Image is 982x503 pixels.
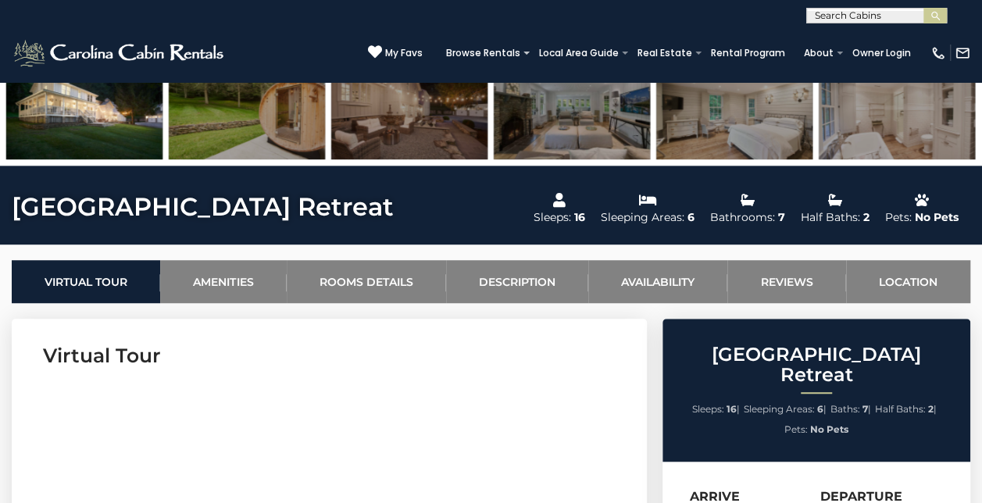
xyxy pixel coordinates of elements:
strong: No Pets [810,423,848,435]
a: My Favs [368,45,423,61]
a: Rental Program [703,42,793,64]
a: Browse Rentals [438,42,528,64]
h3: Virtual Tour [43,342,616,369]
a: Location [846,260,970,303]
img: 166977895 [6,62,162,159]
strong: 16 [727,403,737,415]
li: | [875,399,937,419]
a: Description [446,260,588,303]
span: Pets: [784,423,808,435]
li: | [692,399,740,419]
img: mail-regular-white.png [955,45,970,61]
img: 166977955 [819,62,975,159]
a: Owner Login [845,42,919,64]
strong: 6 [817,403,823,415]
img: 166977918 [169,62,325,159]
img: 166977906 [331,62,487,159]
a: Reviews [727,260,845,303]
img: 167200948 [494,62,650,159]
span: Sleeping Areas: [744,403,815,415]
img: White-1-2.png [12,37,228,69]
li: | [830,399,871,419]
span: My Favs [385,46,423,60]
img: 166977954 [656,62,812,159]
a: Rooms Details [287,260,446,303]
a: Local Area Guide [531,42,627,64]
span: Half Baths: [875,403,926,415]
span: Baths: [830,403,860,415]
a: Virtual Tour [12,260,160,303]
strong: 7 [862,403,868,415]
img: phone-regular-white.png [930,45,946,61]
h2: [GEOGRAPHIC_DATA] Retreat [666,344,966,386]
strong: 2 [928,403,934,415]
a: Amenities [160,260,286,303]
span: Sleeps: [692,403,724,415]
li: | [744,399,827,419]
a: Real Estate [630,42,700,64]
a: Availability [588,260,727,303]
a: About [796,42,841,64]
